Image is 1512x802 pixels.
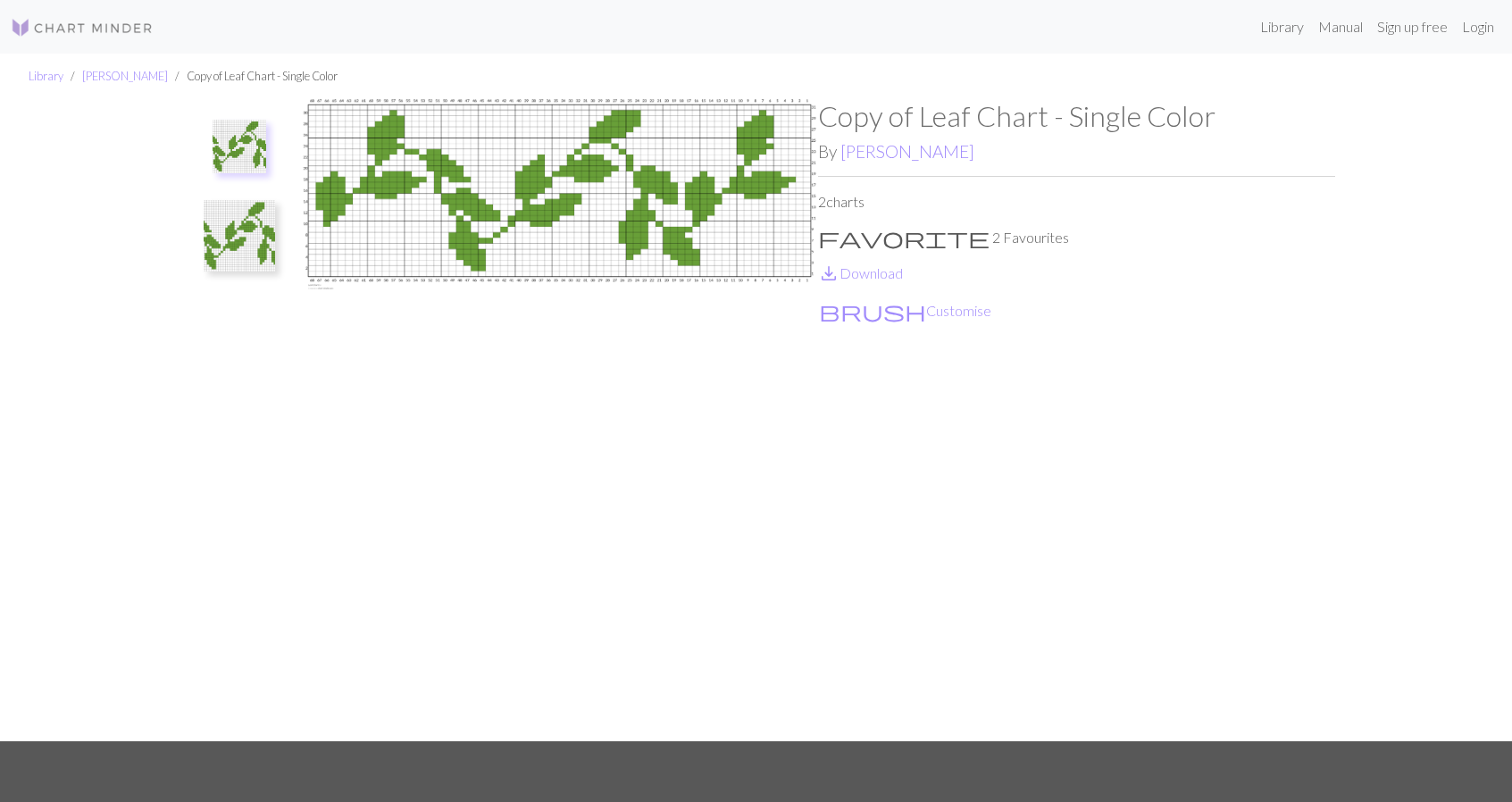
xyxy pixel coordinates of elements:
span: brush [819,298,926,323]
img: Copy of Leaf Chart [204,200,275,272]
a: [PERSON_NAME] [82,69,168,83]
i: Favourite [818,227,990,248]
img: Logo [11,17,154,38]
a: Login [1455,9,1501,45]
h1: Copy of Leaf Chart - Single Color [818,99,1335,133]
img: Leaf Chart [213,120,266,173]
a: Library [29,69,63,83]
i: Download [818,263,840,284]
span: save_alt [818,261,840,286]
a: Sign up free [1370,9,1455,45]
a: Library [1253,9,1311,45]
span: favorite [818,225,990,250]
h2: By [818,141,1335,162]
p: 2 Favourites [818,227,1335,248]
li: Copy of Leaf Chart - Single Color [168,68,338,85]
i: Customise [819,300,926,322]
a: DownloadDownload [818,264,903,281]
img: Leaf Chart [301,99,818,740]
button: CustomiseCustomise [818,299,992,322]
a: Manual [1311,9,1370,45]
p: 2 charts [818,191,1335,213]
a: [PERSON_NAME] [840,141,974,162]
